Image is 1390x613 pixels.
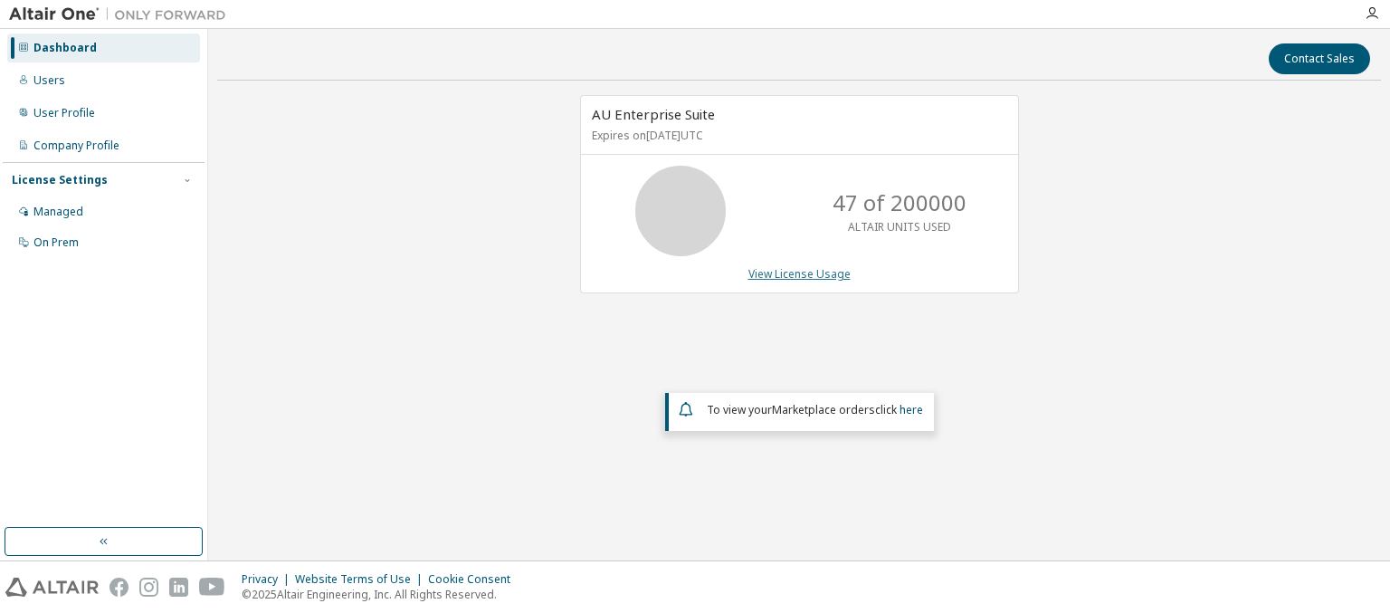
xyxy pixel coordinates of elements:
span: AU Enterprise Suite [592,105,715,123]
span: To view your click [707,402,923,417]
p: ALTAIR UNITS USED [848,219,951,235]
div: License Settings [12,173,108,187]
button: Contact Sales [1269,43,1370,74]
img: Altair One [9,5,235,24]
div: User Profile [33,106,95,120]
div: Company Profile [33,139,119,153]
div: Managed [33,205,83,219]
a: here [900,402,923,417]
p: Expires on [DATE] UTC [592,128,1003,143]
p: © 2025 Altair Engineering, Inc. All Rights Reserved. [242,587,521,602]
div: Dashboard [33,41,97,55]
img: facebook.svg [109,578,129,597]
a: View License Usage [748,266,851,282]
img: instagram.svg [139,578,158,597]
div: Users [33,73,65,88]
div: Website Terms of Use [295,572,428,587]
div: Privacy [242,572,295,587]
img: linkedin.svg [169,578,188,597]
em: Marketplace orders [772,402,875,417]
img: altair_logo.svg [5,578,99,597]
div: Cookie Consent [428,572,521,587]
p: 47 of 200000 [833,187,966,218]
img: youtube.svg [199,578,225,597]
div: On Prem [33,235,79,250]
